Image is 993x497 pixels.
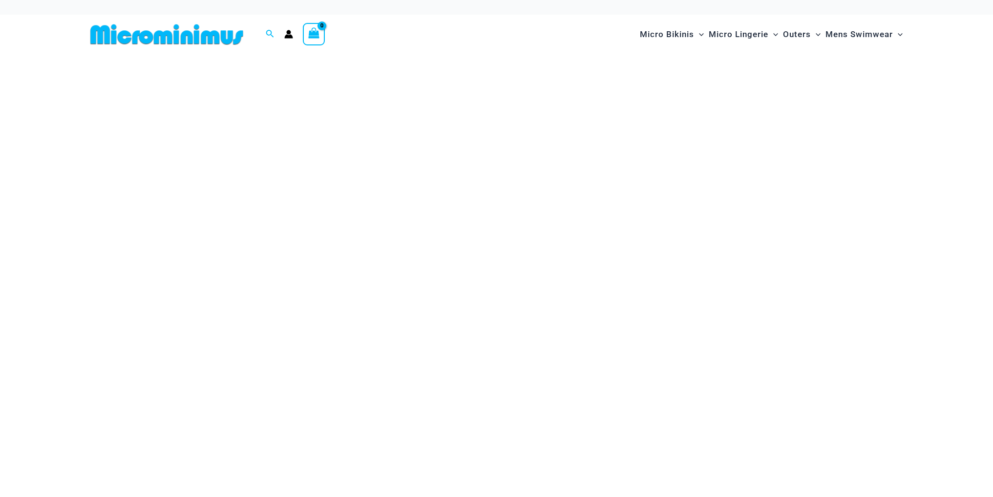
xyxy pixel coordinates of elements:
[640,22,694,47] span: Micro Bikinis
[768,22,778,47] span: Menu Toggle
[637,20,706,49] a: Micro BikinisMenu ToggleMenu Toggle
[825,22,893,47] span: Mens Swimwear
[811,22,821,47] span: Menu Toggle
[706,20,781,49] a: Micro LingerieMenu ToggleMenu Toggle
[86,23,247,45] img: MM SHOP LOGO FLAT
[783,22,811,47] span: Outers
[636,18,907,51] nav: Site Navigation
[893,22,903,47] span: Menu Toggle
[303,23,325,45] a: View Shopping Cart, empty
[694,22,704,47] span: Menu Toggle
[781,20,823,49] a: OutersMenu ToggleMenu Toggle
[823,20,905,49] a: Mens SwimwearMenu ToggleMenu Toggle
[284,30,293,39] a: Account icon link
[266,28,275,41] a: Search icon link
[709,22,768,47] span: Micro Lingerie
